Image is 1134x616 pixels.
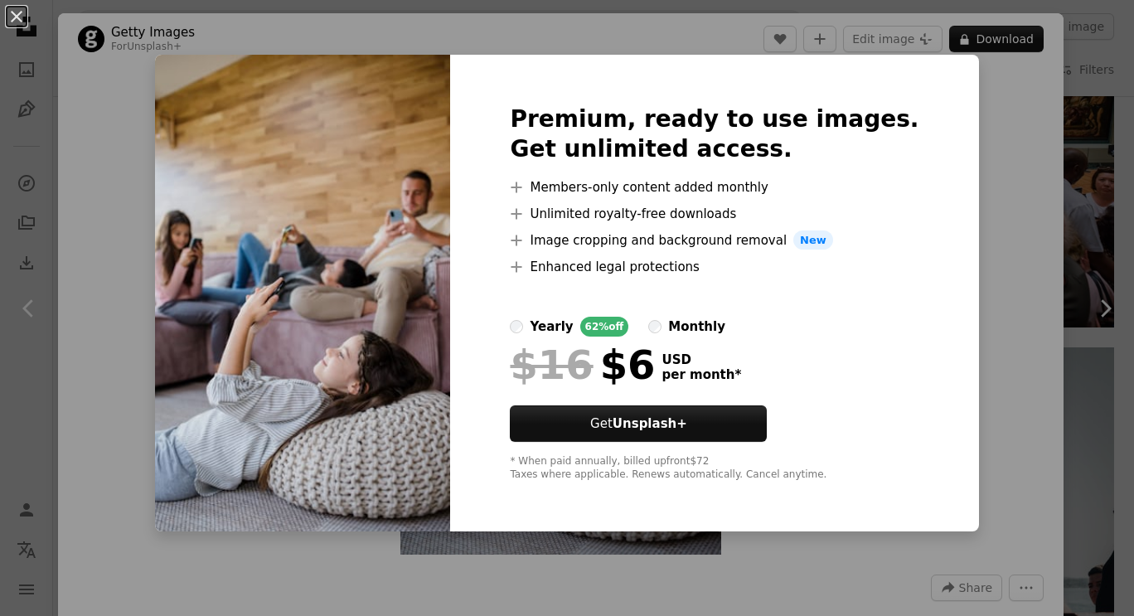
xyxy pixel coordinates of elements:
li: Unlimited royalty-free downloads [510,204,918,224]
h2: Premium, ready to use images. Get unlimited access. [510,104,918,164]
li: Members-only content added monthly [510,177,918,197]
div: * When paid annually, billed upfront $72 Taxes where applicable. Renews automatically. Cancel any... [510,455,918,482]
button: GetUnsplash+ [510,405,767,442]
li: Image cropping and background removal [510,230,918,250]
div: $6 [510,343,655,386]
span: $16 [510,343,593,386]
span: per month * [661,367,741,382]
div: yearly [530,317,573,337]
img: premium_photo-1663056015704-c93efd868e89 [155,55,450,532]
input: monthly [648,320,661,333]
div: 62% off [580,317,629,337]
input: yearly62%off [510,320,523,333]
li: Enhanced legal protections [510,257,918,277]
span: USD [661,352,741,367]
span: New [793,230,833,250]
div: monthly [668,317,725,337]
strong: Unsplash+ [613,416,687,431]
